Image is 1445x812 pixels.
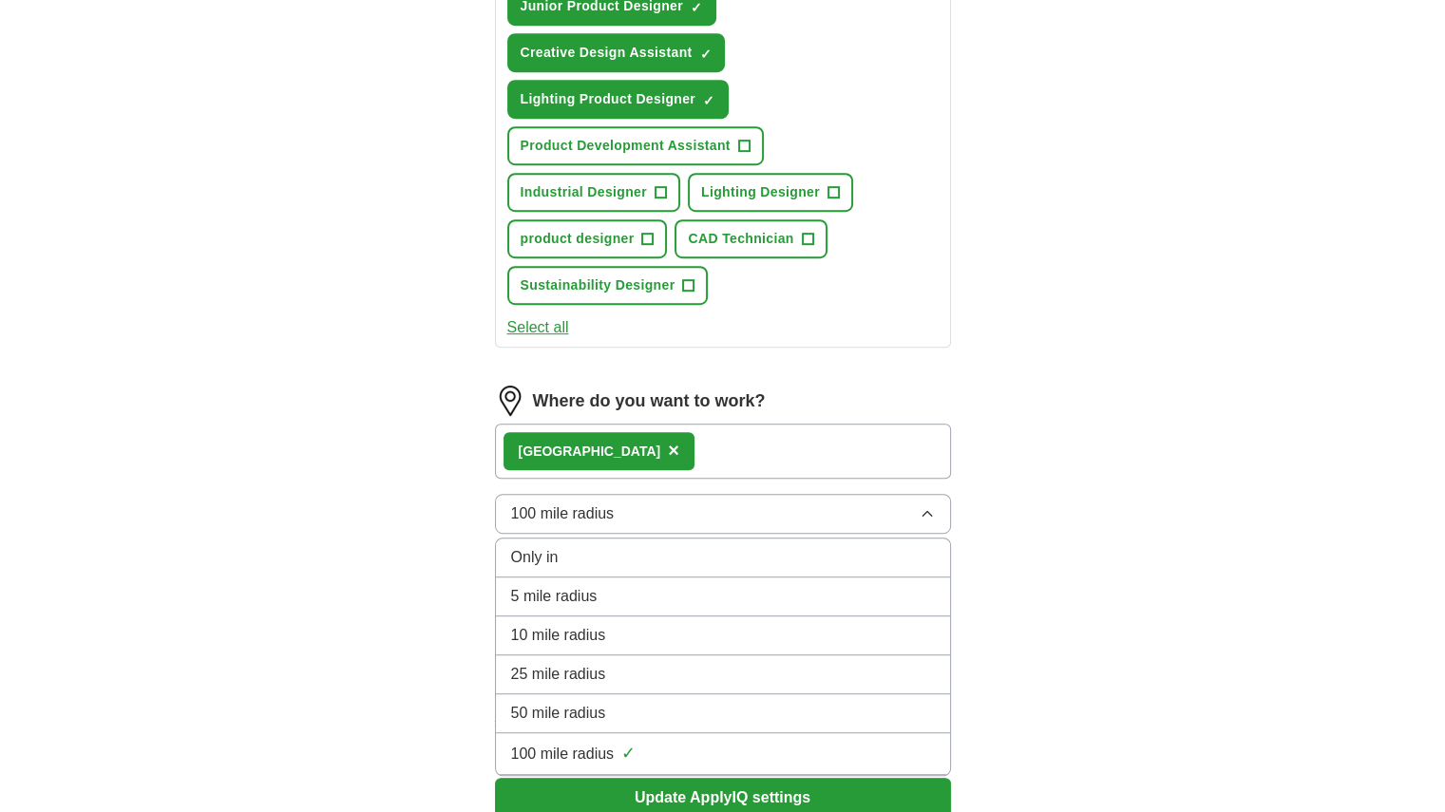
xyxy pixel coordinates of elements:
[688,229,793,249] span: CAD Technician
[507,33,726,72] button: Creative Design Assistant✓
[699,47,711,62] span: ✓
[521,182,647,202] span: Industrial Designer
[521,275,675,295] span: Sustainability Designer
[495,494,951,534] button: 100 mile radius
[511,502,615,525] span: 100 mile radius
[521,89,696,109] span: Lighting Product Designer
[511,702,606,725] span: 50 mile radius
[533,388,766,414] label: Where do you want to work?
[495,386,525,416] img: location.png
[507,316,569,339] button: Select all
[701,182,820,202] span: Lighting Designer
[688,173,853,212] button: Lighting Designer
[521,229,635,249] span: product designer
[511,743,615,765] span: 100 mile radius
[675,219,827,258] button: CAD Technician
[507,80,730,119] button: Lighting Product Designer✓
[511,546,559,569] span: Only in
[511,663,606,686] span: 25 mile radius
[507,266,709,305] button: Sustainability Designer
[511,585,598,608] span: 5 mile radius
[507,126,764,165] button: Product Development Assistant
[511,624,606,647] span: 10 mile radius
[703,93,714,108] span: ✓
[521,43,693,63] span: Creative Design Assistant
[519,442,661,462] div: [GEOGRAPHIC_DATA]
[668,437,679,465] button: ×
[668,440,679,461] span: ×
[521,136,731,156] span: Product Development Assistant
[507,173,680,212] button: Industrial Designer
[621,741,636,766] span: ✓
[507,219,668,258] button: product designer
